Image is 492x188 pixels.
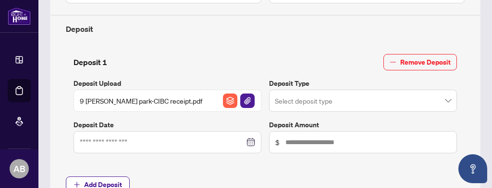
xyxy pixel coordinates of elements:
label: Deposit Amount [269,120,457,130]
h4: Deposit [66,23,465,35]
span: AB [13,162,25,175]
span: 9 [PERSON_NAME] park-CIBC receipt.pdf [80,95,202,106]
label: Deposit Type [269,78,457,89]
img: File Attachement [240,94,255,108]
span: 9 [PERSON_NAME] park-CIBC receipt.pdfFile ArchiveFile Attachement [74,90,261,112]
span: minus [390,59,396,66]
h4: Deposit 1 [74,56,107,68]
img: File Archive [223,94,237,108]
label: Deposit Upload [74,78,261,89]
button: Remove Deposit [383,54,457,70]
span: Remove Deposit [400,54,451,70]
span: plus [74,181,80,188]
span: $ [275,137,280,148]
button: Open asap [458,154,487,183]
label: Deposit Date [74,120,261,130]
img: logo [8,7,31,25]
